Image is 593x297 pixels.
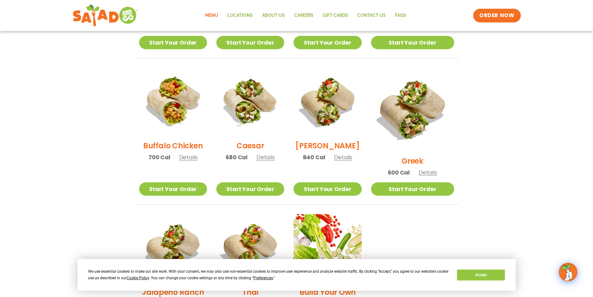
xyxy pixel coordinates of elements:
[334,153,352,161] span: Details
[216,36,284,49] a: Start Your Order
[479,12,514,19] span: ORDER NOW
[419,169,437,176] span: Details
[78,259,516,291] div: Cookie Consent Prompt
[294,214,361,282] img: Product photo for Build Your Own
[73,3,138,28] img: new-SAG-logo-768×292
[179,153,198,161] span: Details
[256,153,275,161] span: Details
[294,68,361,136] img: Product photo for Cobb Wrap
[139,182,207,196] a: Start Your Order
[559,263,577,281] img: wpChatIcon
[148,153,170,161] span: 700 Cal
[216,68,284,136] img: Product photo for Caesar Wrap
[216,214,284,282] img: Product photo for Thai Wrap
[388,168,410,177] span: 600 Cal
[371,36,454,49] a: Start Your Order
[390,8,411,23] a: FAQs
[237,140,264,151] h2: Caesar
[216,182,284,196] a: Start Your Order
[200,8,411,23] nav: Menu
[226,153,247,161] span: 680 Cal
[257,8,289,23] a: About Us
[88,268,449,281] div: We use essential cookies to make our site work. With your consent, we may also use non-essential ...
[318,8,353,23] a: GIFT CARDS
[289,8,318,23] a: Careers
[139,68,207,136] img: Product photo for Buffalo Chicken Wrap
[139,36,207,49] a: Start Your Order
[139,214,207,282] img: Product photo for Jalapeño Ranch Wrap
[371,182,454,196] a: Start Your Order
[200,8,223,23] a: Menu
[473,9,520,22] a: ORDER NOW
[143,140,203,151] h2: Buffalo Chicken
[402,156,423,166] h2: Greek
[127,276,149,280] span: Cookie Policy
[295,140,360,151] h2: [PERSON_NAME]
[294,36,361,49] a: Start Your Order
[371,68,454,151] img: Product photo for Greek Wrap
[294,182,361,196] a: Start Your Order
[353,8,390,23] a: Contact Us
[223,8,257,23] a: Locations
[253,276,273,280] span: Preferences
[303,153,325,161] span: 840 Cal
[457,270,505,280] button: Accept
